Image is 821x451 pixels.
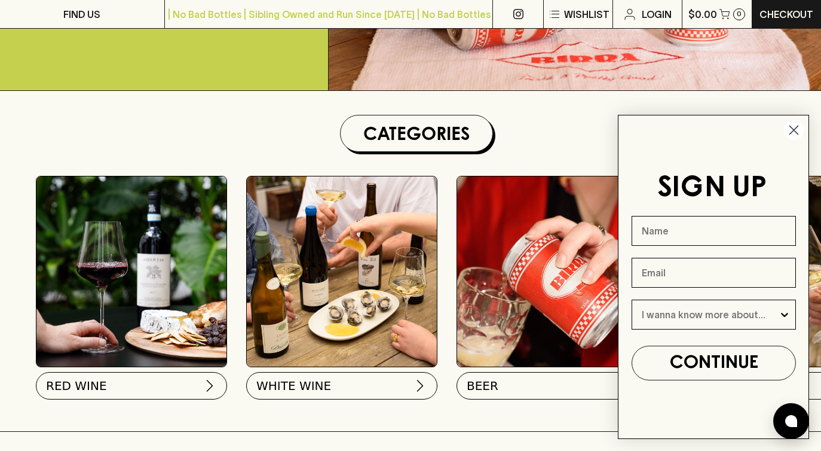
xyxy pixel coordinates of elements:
[413,379,427,393] img: chevron-right.svg
[457,372,648,400] button: BEER
[657,175,767,202] span: SIGN UP
[36,372,227,400] button: RED WINE
[345,120,488,147] h1: Categories
[467,377,498,394] span: BEER
[46,377,107,394] span: RED WINE
[63,7,100,22] p: FIND US
[783,120,804,141] button: Close dialog
[779,300,791,329] button: Show Options
[256,377,331,394] span: WHITE WINE
[203,379,217,393] img: chevron-right.svg
[688,7,717,22] p: $0.00
[759,7,813,22] p: Checkout
[642,300,779,329] input: I wanna know more about...
[246,372,437,400] button: WHITE WINE
[642,7,672,22] p: Login
[606,103,821,451] div: FLYOUT Form
[632,216,796,246] input: Name
[36,176,226,367] img: Red Wine Tasting
[564,7,609,22] p: Wishlist
[457,176,647,367] img: BIRRA_GOOD-TIMES_INSTA-2 1/optimise?auth=Mjk3MjY0ODMzMw__
[632,346,796,380] button: CONTINUE
[632,258,796,288] input: Email
[785,415,797,427] img: bubble-icon
[247,176,437,367] img: optimise
[737,11,742,17] p: 0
